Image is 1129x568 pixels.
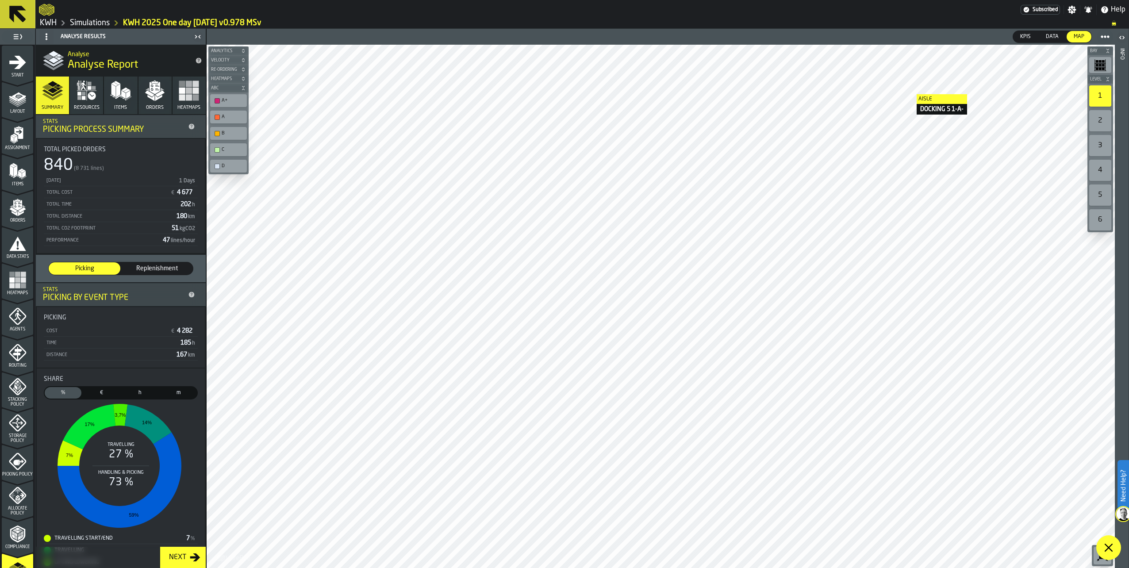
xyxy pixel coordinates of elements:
[2,481,33,516] li: menu Allocate Policy
[208,65,249,74] button: button-
[37,307,205,368] div: stat-Picking
[208,142,249,158] div: button-toolbar-undefined
[222,163,244,169] div: D
[177,105,200,111] span: Heatmaps
[208,84,249,92] button: button-
[1013,31,1038,43] label: button-switch-multi-KPIs
[222,98,244,104] div: A+
[1021,5,1060,15] a: link-to-/wh/i/4fb45246-3b77-4bb5-b880-c337c3c5facb/settings/billing
[1089,160,1111,181] div: 4
[917,104,967,115] div: DOCKING 5 1-A-
[49,262,120,275] div: thumb
[212,112,245,122] div: A
[917,94,967,104] label: Aisle
[177,352,196,358] span: 167
[2,227,33,262] li: menu Data Stats
[162,389,195,397] span: m
[44,174,198,186] div: StatList-item-09/10/2025
[1087,207,1113,232] div: button-toolbar-undefined
[44,376,198,383] div: Title
[121,262,193,275] div: thumb
[1087,183,1113,207] div: button-toolbar-undefined
[146,105,164,111] span: Orders
[192,202,195,207] span: h
[2,146,33,150] span: Assignment
[1087,55,1113,75] div: button-toolbar-undefined
[46,202,177,207] div: Total Time
[2,472,33,477] span: Picking Policy
[208,74,249,83] button: button-
[209,67,239,72] span: Re-Ordering
[45,387,81,399] div: thumb
[1033,7,1058,13] span: Subscribed
[2,545,33,549] span: Compliance
[123,389,157,397] span: h
[2,118,33,154] li: menu Assignment
[44,234,198,246] div: StatList-item-Performance
[931,212,1129,568] iframe: Chat Widget
[122,387,158,399] div: thumb
[192,341,195,346] span: h
[1087,108,1113,133] div: button-toolbar-undefined
[46,214,173,219] div: Total Distance
[1021,5,1060,15] div: Menu Subscription
[43,119,184,125] div: Stats
[2,263,33,299] li: menu Heatmaps
[2,517,33,553] li: menu Compliance
[1111,4,1125,15] span: Help
[177,213,196,219] span: 180
[209,77,239,81] span: Heatmaps
[1087,84,1113,108] div: button-toolbar-undefined
[52,264,117,273] span: Picking
[2,182,33,187] span: Items
[2,397,33,407] span: Stacking Policy
[208,158,249,174] div: button-toolbar-undefined
[82,386,121,399] label: button-switch-multi-Cost
[1066,31,1092,43] label: button-switch-multi-Map
[1118,461,1128,510] label: Need Help?
[74,165,104,172] span: (8 731 lines)
[1042,33,1062,41] span: Data
[125,264,189,273] span: Replenishment
[2,408,33,444] li: menu Storage Policy
[2,31,33,43] label: button-toggle-Toggle Full Menu
[208,92,249,109] div: button-toolbar-undefined
[83,387,120,399] div: thumb
[2,46,33,81] li: menu Start
[191,536,195,542] span: %
[1087,46,1113,55] button: button-
[172,225,196,231] span: 51
[2,73,33,78] span: Start
[38,30,192,44] div: Analyse Results
[192,31,204,42] label: button-toggle-Close me
[70,18,110,28] a: link-to-/wh/i/4fb45246-3b77-4bb5-b880-c337c3c5facb
[37,139,205,253] div: stat-Total Picked Orders
[1088,49,1103,54] span: Bay
[46,190,167,196] div: Total Cost
[212,145,245,154] div: C
[222,130,244,136] div: B
[44,186,198,198] div: StatList-item-Total Cost
[171,238,195,243] span: lines/hour
[188,214,195,219] span: km
[208,549,258,566] a: logo-header
[46,340,177,346] div: Time
[1119,46,1125,566] div: Info
[39,18,1125,28] nav: Breadcrumb
[44,386,82,399] label: button-switch-multi-Share
[180,340,196,346] span: 185
[1080,5,1096,14] label: button-toggle-Notifications
[68,49,188,58] h2: Sub Title
[212,161,245,171] div: D
[208,125,249,142] div: button-toolbar-undefined
[121,386,159,399] label: button-switch-multi-Time
[1089,110,1111,131] div: 2
[48,262,121,275] label: button-switch-multi-Picking
[171,190,174,196] span: €
[1013,31,1038,42] div: thumb
[44,349,198,361] div: StatList-item-Distance
[2,82,33,117] li: menu Layout
[1089,184,1111,206] div: 5
[44,210,198,222] div: StatList-item-Total Distance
